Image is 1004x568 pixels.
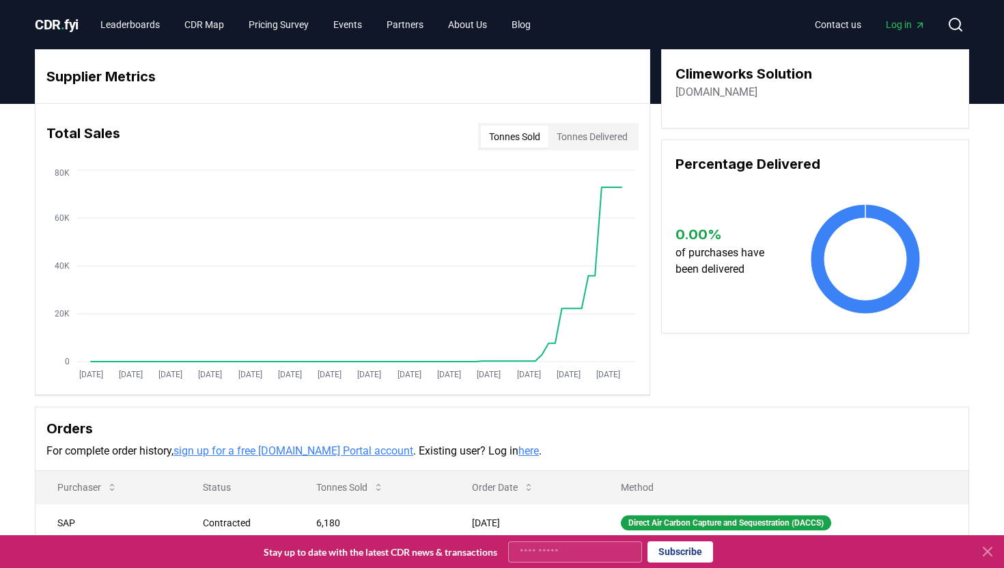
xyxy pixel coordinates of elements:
tspan: [DATE] [198,370,222,379]
a: Leaderboards [89,12,171,37]
button: Purchaser [46,474,128,501]
h3: Total Sales [46,123,120,150]
tspan: 0 [65,357,70,366]
a: About Us [437,12,498,37]
a: Partners [376,12,434,37]
p: of purchases have been delivered [675,245,777,278]
a: Log in [875,12,936,37]
a: Contact us [804,12,872,37]
tspan: [DATE] [158,370,182,379]
tspan: 40K [55,261,70,271]
a: CDR Map [173,12,235,37]
a: here [518,444,539,457]
tspan: [DATE] [357,370,381,379]
span: Log in [886,18,925,31]
tspan: [DATE] [278,370,302,379]
a: CDR.fyi [35,15,79,34]
div: Direct Air Carbon Capture and Sequestration (DACCS) [621,515,831,530]
span: . [61,16,65,33]
h3: 0.00 % [675,224,777,245]
tspan: [DATE] [398,370,421,379]
button: Tonnes Sold [481,126,548,148]
tspan: [DATE] [477,370,501,379]
tspan: 80K [55,168,70,178]
nav: Main [804,12,936,37]
button: Tonnes Sold [305,474,395,501]
a: sign up for a free [DOMAIN_NAME] Portal account [173,444,413,457]
h3: Percentage Delivered [675,154,955,174]
h3: Orders [46,418,958,439]
p: For complete order history, . Existing user? Log in . [46,443,958,459]
p: Method [610,481,958,494]
tspan: 20K [55,309,70,319]
tspan: [DATE] [79,370,103,379]
a: Blog [501,12,542,37]
span: CDR fyi [35,16,79,33]
tspan: [DATE] [119,370,143,379]
div: Contracted [203,516,283,530]
tspan: [DATE] [517,370,541,379]
a: Pricing Survey [238,12,320,37]
a: [DOMAIN_NAME] [675,84,757,100]
h3: Climeworks Solution [675,64,812,84]
tspan: [DATE] [596,370,620,379]
td: [DATE] [450,504,598,541]
h3: Supplier Metrics [46,66,639,87]
tspan: [DATE] [238,370,262,379]
p: Status [192,481,283,494]
tspan: [DATE] [557,370,581,379]
a: Events [322,12,373,37]
td: SAP [36,504,181,541]
tspan: [DATE] [437,370,461,379]
tspan: 60K [55,213,70,223]
button: Order Date [461,474,545,501]
button: Tonnes Delivered [548,126,636,148]
nav: Main [89,12,542,37]
td: 6,180 [294,504,451,541]
tspan: [DATE] [318,370,341,379]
